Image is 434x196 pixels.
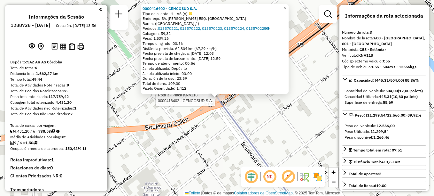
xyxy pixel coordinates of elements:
div: Cubagem total roteirizado: [10,100,102,105]
span: Ocultar NR [262,169,277,184]
strong: 49:44 [32,77,42,82]
a: Clique aqui para minimizar o painel [99,6,102,13]
font: Capacidad Utilizada: [345,94,418,99]
a: Alejar [329,177,338,187]
strong: C55 [383,59,390,63]
font: Vehículo: [342,53,373,58]
strong: 11.299,54 [370,129,389,134]
font: Tipo de cliente: [143,11,170,16]
a: Colaboradores de OpenStreetMap [234,191,292,195]
h4: Rotaciones de días: [10,165,102,171]
div: Capacidad: (445,31/504,00) 88,36% [342,86,426,108]
span: + [331,168,336,176]
span: Peso: (11.299,54/12.566,00) 89,92% [355,113,422,118]
div: Total de rotas: [10,65,102,71]
strong: KNA118 [358,53,373,58]
a: Peso: (11.299,54/12.566,00) 89,92% [342,110,426,119]
strong: 0000416402 - CENCOSUD S.A. [143,6,197,11]
div: Total de itens: [349,183,386,189]
strong: 445,31 [379,94,391,99]
span: Peso del vehículo: [345,123,395,128]
div: Fecha prevista de lanzamiento: [DATE] 12:59 [143,56,287,61]
strong: 738,53 [38,129,51,134]
div: Código externo veículo: [342,58,426,64]
font: Capacidad del vehículo: [345,88,423,93]
strong: 26 [63,88,67,93]
a: Nova sessão e pesquisa [112,8,125,22]
a: Acercar [329,167,338,177]
strong: 1.266,46 [373,135,389,140]
h4: Informações da rota selecionada [342,13,426,19]
a: Cerrar ventana emergente [281,4,289,12]
div: Tempo total: [10,77,102,82]
h4: Transportadoras [10,187,102,192]
div: Depósito: [10,59,102,65]
i: Total de rotas [33,141,37,145]
strong: 2 [379,171,381,176]
img: Exibir/Ocultar setores [313,172,323,182]
strong: 1.662,37 km [36,71,58,76]
font: Motorista: [342,47,386,52]
i: Total de rotas [51,129,55,133]
div: Peso: (11.299,54/12.566,00) 89,92% [342,120,426,143]
a: Capacidad: (445,31/504,00) 88,36% [342,76,426,84]
strong: 4.431,20 [56,100,72,105]
strong: 0 [50,165,53,171]
font: Cubagem: 59,32 [143,31,171,36]
span: Capacidad: (445,31/504,00) 88,36% [354,78,419,83]
button: Visualizar Romaneio [67,42,76,51]
a: Exibir filtros [322,8,334,20]
div: Janela utilizada início: 00:00 [143,71,287,76]
a: Tempo total em rota: 07:51 [342,145,426,154]
span: Total de aportes: [349,171,381,176]
a: Total de aportes:2 [342,169,426,178]
div: Janela utilizada: Depósito [143,66,287,71]
div: Peso total roteirizado: [10,94,102,100]
font: Distância Total: [354,159,400,164]
a: 013570221, 013570222, 013570223, 013570224, 013570225 [158,26,269,31]
div: Palets Quantidade: 1.412 [143,86,287,91]
span: Tempo total em rota: 07:51 [353,148,402,152]
strong: 58,69 [383,100,393,105]
div: Tempo dirigindo: 00:56 [143,41,287,46]
button: Logs desbloquear sessão [50,42,59,52]
strong: 150,43% [65,146,81,151]
span: × [283,5,286,11]
div: Endereço: BV. [PERSON_NAME] ESQ. [GEOGRAPHIC_DATA] [143,16,287,21]
font: 013570221, 013570222, 013570223, 013570224, 013570225 [158,26,266,31]
i: Meta Caixas/viagem: 325,98 Diferença: 412,55 [56,129,59,133]
i: Observações [266,27,269,30]
div: Total de caixas por viagem: [10,123,102,128]
span: Ocultar deslocamento [244,169,259,184]
div: Peso disponível: [345,135,424,140]
h6: 1288738 - [DATE] [11,22,50,28]
span: 413,63 KM [381,159,400,164]
a: Folleto [185,191,200,195]
font: 4.431,20 / 6 = [14,129,51,134]
i: Cubagem total roteirizado [10,129,14,133]
strong: 619,00 [374,183,386,188]
div: Barrio: ([GEOGRAPHIC_DATA] / ) [143,21,287,26]
div: Superficie de entrega: [345,100,424,105]
strong: SAZ AR AS Córdoba [27,60,62,64]
a: Total de itens:619,00 [342,181,426,190]
div: Datos © de mapas , © 2025 TomTom, Microsoft [183,191,342,196]
font: Peso Utilizado: [345,129,389,134]
div: Creación: [DATE] 13:56 [53,23,99,29]
font: Tempo de atendimento: 00:56 [143,61,195,66]
strong: (12,00 palets) [398,88,423,93]
strong: 1 [51,157,54,163]
button: Imprimir Rotas [76,42,85,51]
strong: 3 [370,30,372,35]
strong: 12.566,00 [376,123,395,128]
span: | [201,191,202,195]
h4: Informações da Sessão [28,14,84,20]
font: Peso: 1.539,26 [143,36,169,41]
strong: 600 - [GEOGRAPHIC_DATA], 601 - [GEOGRAPHIC_DATA] [342,36,425,46]
button: Exibir sessão original [27,41,36,52]
i: Total de Atividades [10,141,14,145]
button: Centralizar mapa no depósito ou ponto de apoio [36,42,45,52]
strong: (10,60 pallets) [391,94,418,99]
span: Exibir rótulo [281,169,296,184]
h4: Rotas improdutivas: [10,157,102,163]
